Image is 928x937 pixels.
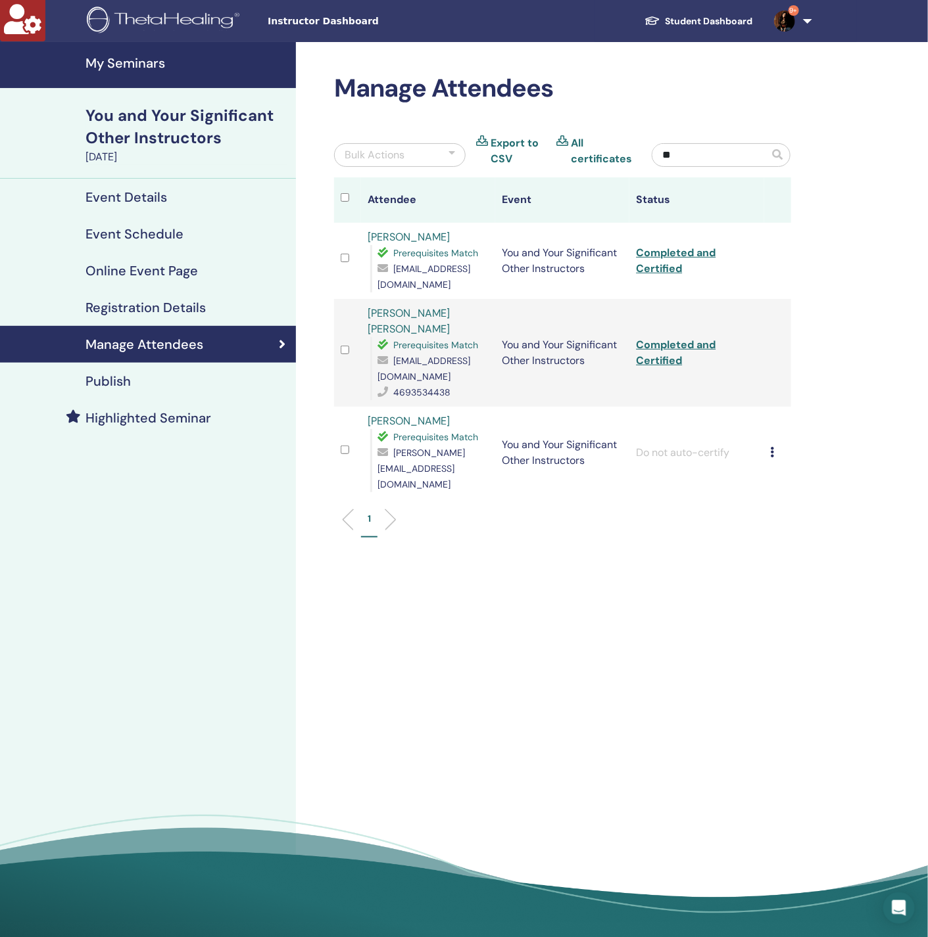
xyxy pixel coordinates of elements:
h4: My Seminars [85,55,288,71]
h4: Event Schedule [85,226,183,242]
img: default.jpg [774,11,795,32]
span: [EMAIL_ADDRESS][DOMAIN_NAME] [378,263,470,290]
div: Bulk Actions [345,147,404,163]
h2: Manage Attendees [334,74,791,104]
img: graduation-cap-white.svg [645,15,660,26]
h4: Publish [85,373,131,389]
a: [PERSON_NAME] [368,230,450,244]
span: 4693534438 [393,386,451,398]
h4: Manage Attendees [85,336,203,352]
span: Prerequisites Match [393,247,478,259]
span: [PERSON_NAME][EMAIL_ADDRESS][DOMAIN_NAME] [378,447,465,490]
h4: Event Details [85,189,167,205]
th: Status [629,177,764,223]
th: Attendee [361,177,495,223]
a: Completed and Certified [636,338,716,367]
div: Open Intercom Messenger [883,892,915,924]
p: 1 [368,512,371,526]
a: Export to CSV [491,135,546,167]
div: You and Your Significant Other Instructors [85,104,288,149]
span: Instructor Dashboard [268,14,465,28]
h4: Online Event Page [85,263,198,279]
h4: Highlighted Seminar [85,410,211,426]
td: You and Your Significant Other Instructors [495,407,629,499]
td: You and Your Significant Other Instructors [495,223,629,299]
span: [EMAIL_ADDRESS][DOMAIN_NAME] [378,355,470,382]
span: Prerequisites Match [393,431,478,443]
span: Prerequisites Match [393,339,478,351]
h4: Registration Details [85,300,206,315]
a: You and Your Significant Other Instructors[DATE] [78,104,296,165]
span: 9+ [789,5,799,16]
div: [DATE] [85,149,288,165]
a: [PERSON_NAME] [368,414,450,428]
th: Event [495,177,629,223]
img: logo.png [87,7,244,36]
td: You and Your Significant Other Instructors [495,299,629,407]
a: [PERSON_NAME] [PERSON_NAME] [368,306,450,336]
a: Completed and Certified [636,246,716,275]
a: Student Dashboard [634,9,764,34]
a: All certificates [571,135,632,167]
